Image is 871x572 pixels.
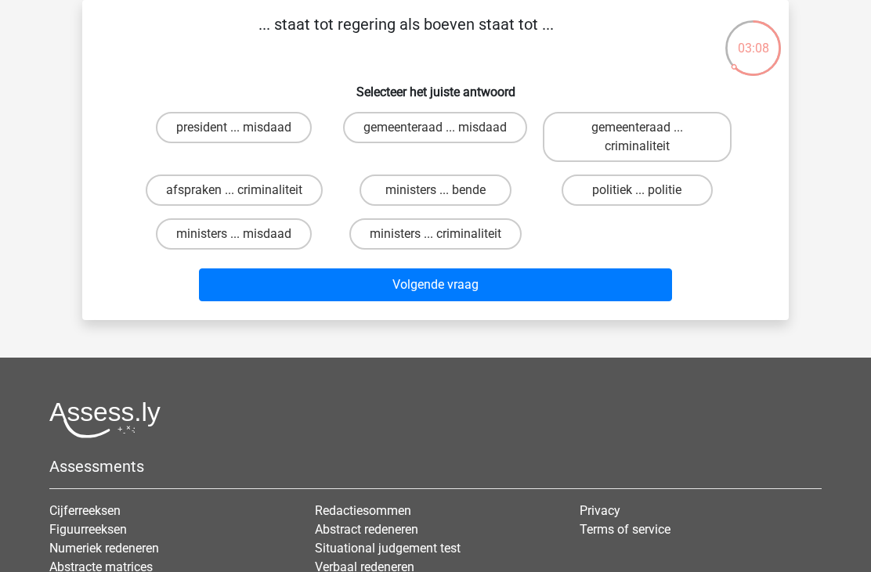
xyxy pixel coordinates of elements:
[107,72,764,99] h6: Selecteer het juiste antwoord
[580,522,670,537] a: Terms of service
[562,174,713,206] label: politiek ... politie
[49,457,822,476] h5: Assessments
[343,112,527,143] label: gemeenteraad ... misdaad
[580,503,620,518] a: Privacy
[156,218,312,250] label: ministers ... misdaad
[315,541,461,556] a: Situational judgement test
[49,503,121,518] a: Cijferreeksen
[315,503,411,518] a: Redactiesommen
[49,401,161,438] img: Assessly logo
[49,541,159,556] a: Numeriek redeneren
[724,19,782,58] div: 03:08
[107,13,705,59] p: ... staat tot regering als boeven staat tot ...
[156,112,312,143] label: president ... misdaad
[146,174,323,206] label: afspraken ... criminaliteit
[199,268,673,301] button: Volgende vraag
[315,522,418,537] a: Abstract redeneren
[49,522,127,537] a: Figuurreeksen
[543,112,732,162] label: gemeenteraad ... criminaliteit
[349,218,522,250] label: ministers ... criminaliteit
[360,174,511,206] label: ministers ... bende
